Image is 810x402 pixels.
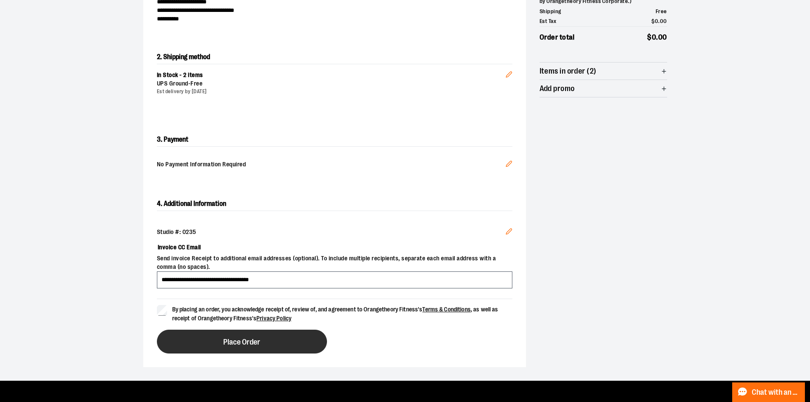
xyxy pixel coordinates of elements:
span: Add promo [540,85,575,93]
span: By placing an order, you acknowledge receipt of, review of, and agreement to Orangetheory Fitness... [172,306,498,322]
div: UPS Ground - [157,80,506,88]
button: Add promo [540,80,667,97]
span: Chat with an Expert [752,388,800,396]
span: $ [647,33,652,41]
input: By placing an order, you acknowledge receipt of, review of, and agreement to Orangetheory Fitness... [157,305,167,315]
button: Edit [499,154,519,177]
span: Items in order (2) [540,67,597,75]
button: Edit [499,221,519,244]
span: 0 [655,18,659,24]
span: 00 [660,18,667,24]
label: Invoice CC Email [157,240,512,254]
div: Est delivery by [DATE] [157,88,506,95]
div: In Stock - 2 items [157,71,506,80]
span: 0 [652,33,657,41]
span: Free [190,80,202,87]
button: Items in order (2) [540,63,667,80]
span: $ [651,18,655,24]
span: Send invoice Receipt to additional email addresses (optional). To include multiple recipients, se... [157,254,512,271]
button: Place Order [157,330,327,354]
span: Place Order [223,338,260,346]
div: Studio #: 0235 [157,228,512,237]
a: Privacy Policy [256,315,291,322]
span: Shipping [540,7,561,16]
span: No Payment Information Required [157,160,506,170]
button: Chat with an Expert [732,382,805,402]
span: Free [656,8,667,14]
h2: 3. Payment [157,133,512,147]
button: Edit [499,57,519,87]
span: Order total [540,32,575,43]
span: . [656,33,658,41]
a: Terms & Conditions [422,306,471,313]
h2: 2. Shipping method [157,50,512,64]
span: . [658,18,660,24]
span: Est Tax [540,17,557,26]
h2: 4. Additional Information [157,197,512,211]
span: 00 [658,33,667,41]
